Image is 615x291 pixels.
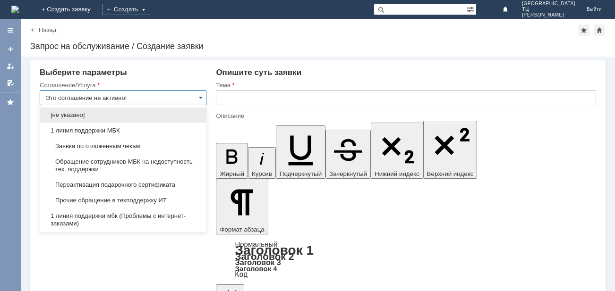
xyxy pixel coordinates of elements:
a: Заголовок 1 [235,243,314,258]
span: [не указано] [46,111,200,119]
span: 1 линия поддержки мбк (Проблемы с интернет-заказами) [46,212,200,227]
div: Создать [102,4,150,15]
span: Курсив [252,170,272,177]
a: Заголовок 4 [235,265,277,273]
button: Курсив [248,147,276,179]
span: Нижний индекс [375,170,419,177]
a: Мои согласования [3,75,18,91]
a: Заголовок 3 [235,258,281,266]
a: Назад [39,26,56,33]
button: Жирный [216,143,248,179]
button: Подчеркнутый [276,125,325,179]
a: Мои заявки [3,58,18,74]
span: Заявка по отложенным чекам [46,142,200,150]
div: Сделать домашней страницей [594,25,605,36]
span: Расширенный поиск [467,4,476,13]
div: Описание [216,113,594,119]
div: Тема [216,82,594,88]
span: ТЦ [522,7,575,12]
span: Жирный [220,170,244,177]
button: Верхний индекс [423,121,478,179]
img: logo [11,6,19,13]
a: Заголовок 2 [235,251,294,262]
span: Переактивация подарочного сертификата [46,181,200,189]
span: 1 линия поддержки МБК [46,127,200,134]
button: Нижний индекс [371,123,423,179]
span: Подчеркнутый [280,170,322,177]
span: Верхний индекс [427,170,474,177]
span: [PERSON_NAME] [522,12,575,18]
a: Код [235,270,248,279]
button: Формат абзаца [216,179,268,234]
span: Прочие обращение в техподдержку ИТ [46,197,200,204]
div: Формат абзаца [216,241,596,278]
div: Добавить в избранное [578,25,589,36]
span: Зачеркнутый [329,170,367,177]
a: Перейти на домашнюю страницу [11,6,19,13]
div: Соглашение/Услуга [40,82,205,88]
span: Выберите параметры [40,68,127,77]
span: Обращение сотрудников МБК на недоступность тех. поддержки [46,158,200,173]
span: Формат абзаца [220,226,264,233]
a: Нормальный [235,240,277,248]
span: [GEOGRAPHIC_DATA] [522,1,575,7]
span: Опишите суть заявки [216,68,301,77]
a: Создать заявку [3,42,18,57]
div: Запрос на обслуживание / Создание заявки [30,42,606,51]
button: Зачеркнутый [325,130,371,179]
